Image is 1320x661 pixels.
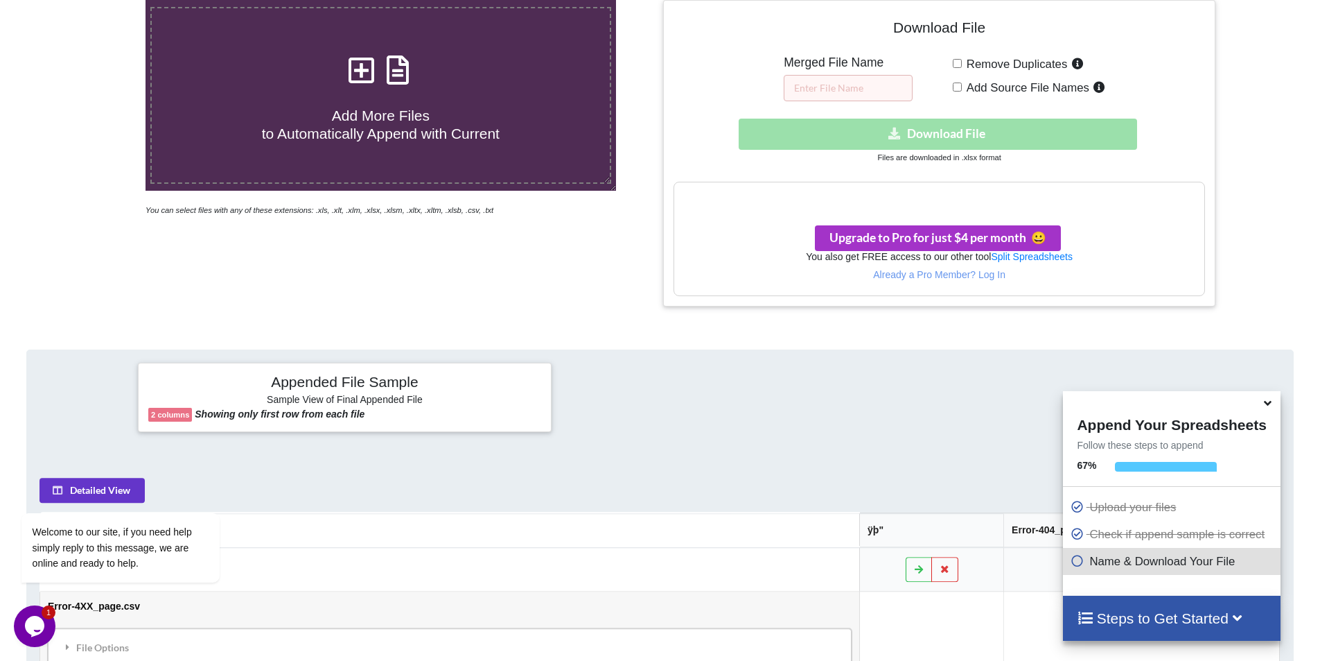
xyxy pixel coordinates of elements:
th: Error-404_page-links.csv [1003,513,1279,547]
span: Upgrade to Pro for just $4 per month [829,230,1046,245]
h4: Append Your Spreadsheets [1063,413,1280,433]
p: Follow these steps to append [1063,438,1280,452]
h5: Merged File Name [784,55,913,70]
h4: Download File [674,10,1204,50]
h4: Steps to Get Started [1077,610,1266,627]
button: Upgrade to Pro for just $4 per monthsmile [815,225,1061,251]
p: Check if append sample is correct [1070,526,1276,543]
span: Add More Files to Automatically Append with Current [262,108,500,141]
p: Already a Pro Member? Log In [674,268,1204,282]
small: Files are downloaded in .xlsx format [877,153,1001,162]
p: Name & Download Your File [1070,553,1276,570]
i: You can select files with any of these extensions: .xls, .xlt, .xlm, .xlsx, .xlsm, .xltx, .xltm, ... [146,206,493,214]
th: ÿþ" [859,513,1003,547]
iframe: chat widget [14,388,263,599]
b: 67 % [1077,460,1096,471]
b: Showing only first row from each file [195,409,364,420]
input: Enter File Name [784,75,913,101]
h3: Your files are more than 1 MB [674,189,1204,205]
span: Remove Duplicates [962,58,1068,71]
h4: Appended File Sample [148,373,541,393]
p: Upload your files [1070,499,1276,516]
span: Add Source File Names [962,81,1089,94]
h6: Sample View of Final Appended File [148,394,541,408]
a: Split Spreadsheets [991,251,1073,262]
iframe: chat widget [14,606,58,647]
span: smile [1026,230,1046,245]
h6: You also get FREE access to our other tool [674,251,1204,263]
